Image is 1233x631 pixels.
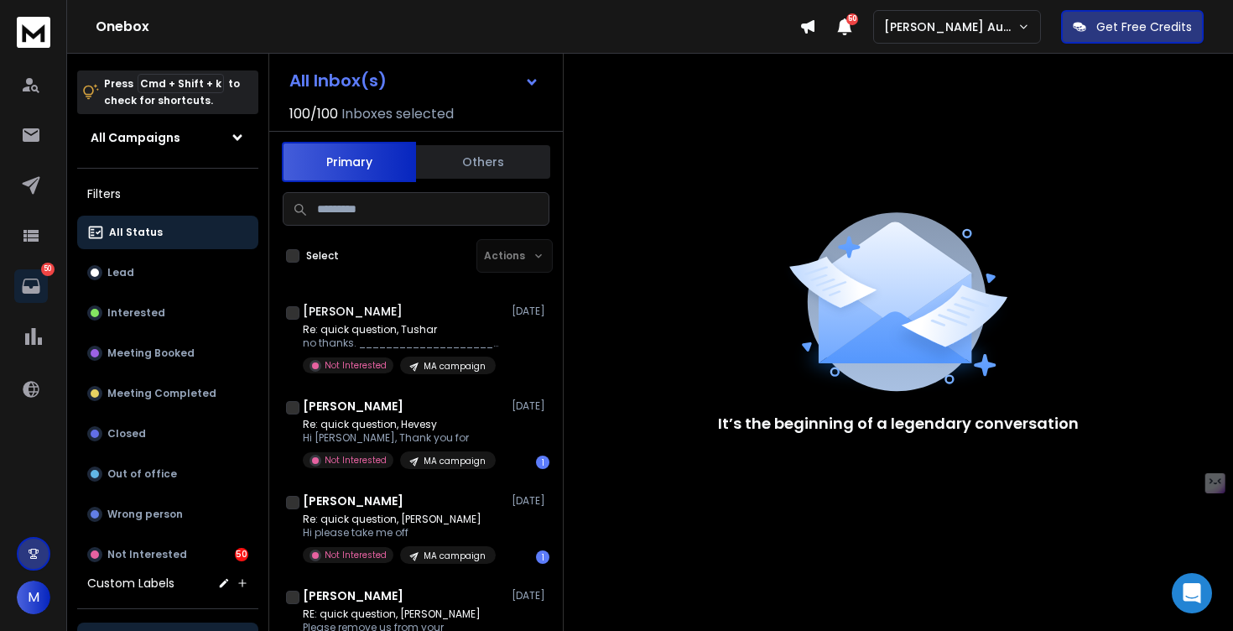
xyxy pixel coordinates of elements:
[77,457,258,491] button: Out of office
[303,608,496,621] p: RE: quick question, [PERSON_NAME]
[424,550,486,562] p: MA campaign
[107,387,216,400] p: Meeting Completed
[303,513,496,526] p: Re: quick question, [PERSON_NAME]
[104,76,240,109] p: Press to check for shortcuts.
[87,575,174,592] h3: Custom Labels
[17,581,50,614] button: M
[303,336,504,350] p: no thanks. ________________________________ From: [PERSON_NAME]
[303,398,403,415] h1: [PERSON_NAME]
[846,13,858,25] span: 50
[77,336,258,370] button: Meeting Booked
[77,182,258,206] h3: Filters
[341,104,454,124] h3: Inboxes selected
[96,17,799,37] h1: Onebox
[282,142,416,182] button: Primary
[325,454,387,467] p: Not Interested
[77,256,258,289] button: Lead
[107,467,177,481] p: Out of office
[512,589,549,602] p: [DATE]
[77,216,258,249] button: All Status
[536,456,549,469] div: 1
[138,74,224,93] span: Cmd + Shift + k
[107,266,134,279] p: Lead
[276,64,553,97] button: All Inbox(s)
[77,498,258,531] button: Wrong person
[91,129,180,146] h1: All Campaigns
[325,549,387,561] p: Not Interested
[77,538,258,571] button: Not Interested50
[303,303,403,320] h1: [PERSON_NAME]
[41,263,55,276] p: 50
[1061,10,1204,44] button: Get Free Credits
[536,550,549,564] div: 1
[718,412,1079,435] p: It’s the beginning of a legendary conversation
[107,508,183,521] p: Wrong person
[107,347,195,360] p: Meeting Booked
[306,249,339,263] label: Select
[235,548,248,561] div: 50
[303,526,496,540] p: Hi please take me off
[17,17,50,48] img: logo
[303,323,504,336] p: Re: quick question, Tushar
[77,121,258,154] button: All Campaigns
[107,427,146,441] p: Closed
[416,143,550,180] button: Others
[512,494,549,508] p: [DATE]
[289,72,387,89] h1: All Inbox(s)
[303,493,403,509] h1: [PERSON_NAME]
[107,548,187,561] p: Not Interested
[1172,573,1212,613] div: Open Intercom Messenger
[77,296,258,330] button: Interested
[77,377,258,410] button: Meeting Completed
[512,399,549,413] p: [DATE]
[303,587,403,604] h1: [PERSON_NAME]
[289,104,338,124] span: 100 / 100
[303,418,496,431] p: Re: quick question, Hevesy
[107,306,165,320] p: Interested
[77,417,258,451] button: Closed
[303,431,496,445] p: Hi [PERSON_NAME], Thank you for
[1096,18,1192,35] p: Get Free Credits
[109,226,163,239] p: All Status
[325,359,387,372] p: Not Interested
[884,18,1017,35] p: [PERSON_NAME] Automates
[14,269,48,303] a: 50
[424,360,486,373] p: MA campaign
[424,455,486,467] p: MA campaign
[512,305,549,318] p: [DATE]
